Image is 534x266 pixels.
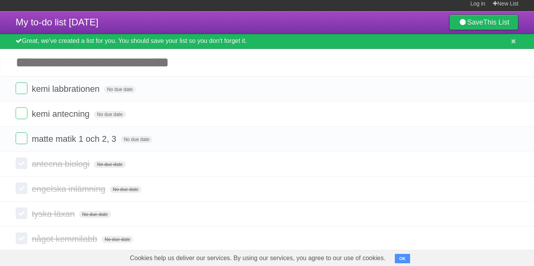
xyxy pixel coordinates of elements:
span: No due date [94,111,125,118]
span: No due date [104,86,136,93]
span: matte matik 1 och 2, 3 [32,134,118,144]
button: OK [395,254,410,263]
label: Done [16,182,27,194]
span: No due date [110,186,142,193]
a: SaveThis List [449,14,518,30]
span: antecna biologi [32,159,91,169]
label: Done [16,132,27,144]
span: kemi antecning [32,109,91,119]
span: No due date [79,211,111,218]
label: Done [16,82,27,94]
label: Done [16,157,27,169]
label: Done [16,107,27,119]
span: något kemmilabb [32,234,99,244]
label: Done [16,232,27,244]
span: engelska inlämning [32,184,107,194]
span: No due date [121,136,152,143]
label: Done [16,207,27,219]
span: No due date [102,236,133,243]
span: My to-do list [DATE] [16,17,99,27]
span: No due date [94,161,125,168]
span: Cookies help us deliver our services. By using our services, you agree to our use of cookies. [122,250,393,266]
span: kemi labbrationen [32,84,102,94]
span: tyska läxan [32,209,77,219]
b: This List [483,18,509,26]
